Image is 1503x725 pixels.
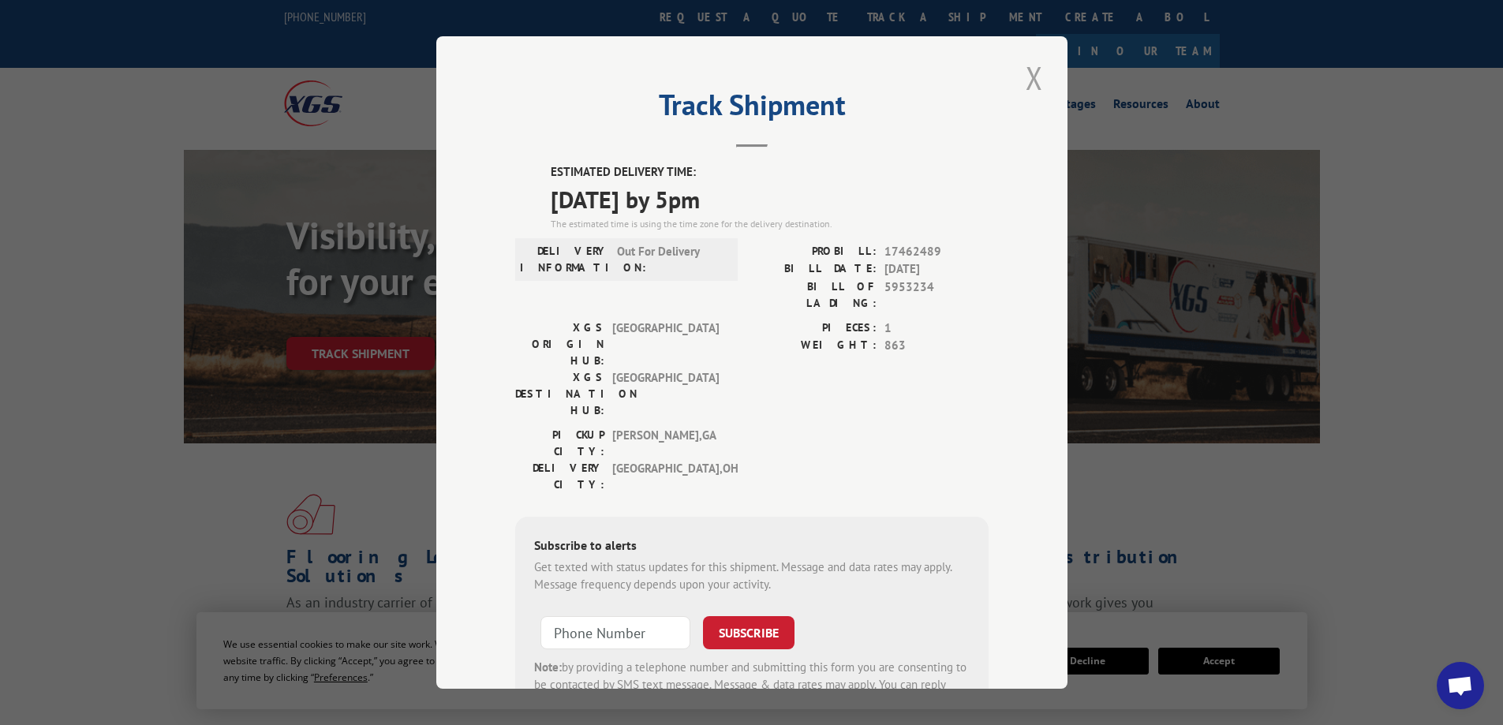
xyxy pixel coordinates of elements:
[752,320,877,338] label: PIECES:
[752,260,877,278] label: BILL DATE:
[612,460,719,493] span: [GEOGRAPHIC_DATA] , OH
[752,243,877,261] label: PROBILL:
[617,243,723,276] span: Out For Delivery
[515,369,604,419] label: XGS DESTINATION HUB:
[612,369,719,419] span: [GEOGRAPHIC_DATA]
[752,337,877,355] label: WEIGHT:
[515,460,604,493] label: DELIVERY CITY:
[752,278,877,312] label: BILL OF LADING:
[520,243,609,276] label: DELIVERY INFORMATION:
[534,660,562,675] strong: Note:
[551,163,989,181] label: ESTIMATED DELIVERY TIME:
[884,337,989,355] span: 863
[534,559,970,594] div: Get texted with status updates for this shipment. Message and data rates may apply. Message frequ...
[884,278,989,312] span: 5953234
[1021,56,1048,99] button: Close modal
[884,243,989,261] span: 17462489
[612,320,719,369] span: [GEOGRAPHIC_DATA]
[703,616,794,649] button: SUBSCRIBE
[534,659,970,712] div: by providing a telephone number and submitting this form you are consenting to be contacted by SM...
[534,536,970,559] div: Subscribe to alerts
[540,616,690,649] input: Phone Number
[612,427,719,460] span: [PERSON_NAME] , GA
[515,94,989,124] h2: Track Shipment
[515,320,604,369] label: XGS ORIGIN HUB:
[551,217,989,231] div: The estimated time is using the time zone for the delivery destination.
[515,427,604,460] label: PICKUP CITY:
[1437,662,1484,709] a: Open chat
[884,320,989,338] span: 1
[551,181,989,217] span: [DATE] by 5pm
[884,260,989,278] span: [DATE]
